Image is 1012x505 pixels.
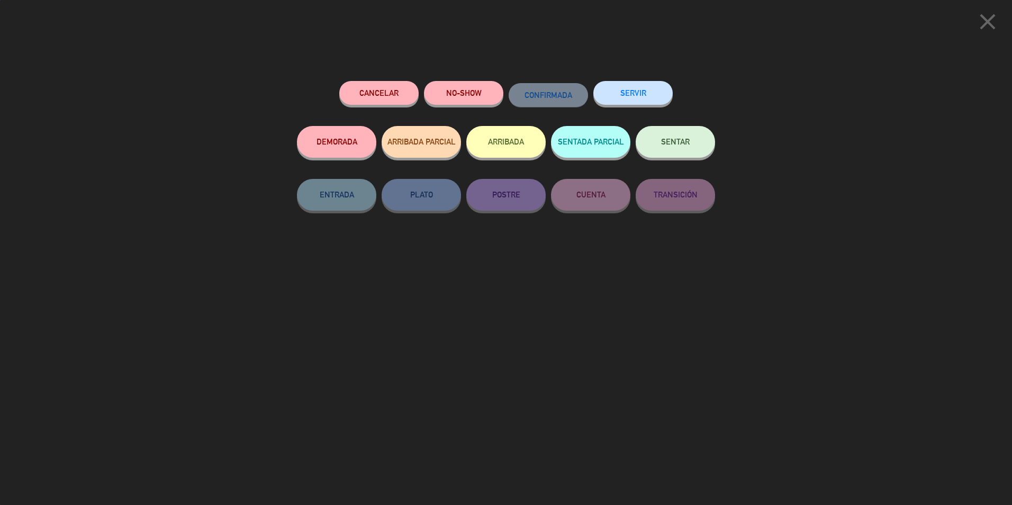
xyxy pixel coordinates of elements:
[551,179,630,211] button: CUENTA
[636,179,715,211] button: TRANSICIÓN
[593,81,673,105] button: SERVIR
[525,91,572,100] span: CONFIRMADA
[971,8,1004,39] button: close
[661,137,690,146] span: SENTAR
[297,179,376,211] button: ENTRADA
[974,8,1001,35] i: close
[466,126,546,158] button: ARRIBADA
[636,126,715,158] button: SENTAR
[551,126,630,158] button: SENTADA PARCIAL
[382,179,461,211] button: PLATO
[509,83,588,107] button: CONFIRMADA
[424,81,503,105] button: NO-SHOW
[339,81,419,105] button: Cancelar
[387,137,456,146] span: ARRIBADA PARCIAL
[382,126,461,158] button: ARRIBADA PARCIAL
[297,126,376,158] button: DEMORADA
[466,179,546,211] button: POSTRE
